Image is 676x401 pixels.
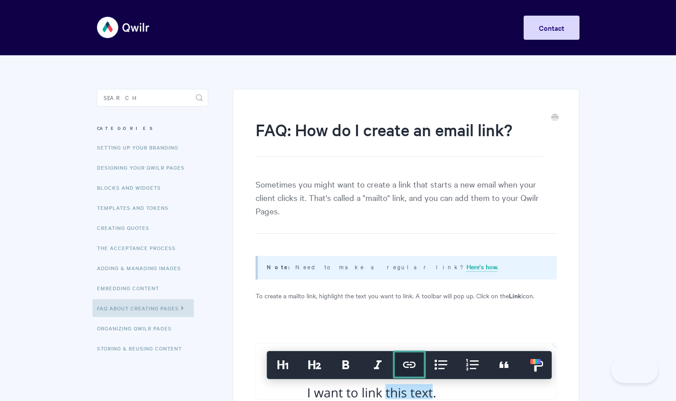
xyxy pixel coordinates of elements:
a: Here's how [466,262,497,272]
h1: FAQ: How do I create an email link? [256,118,543,157]
a: Embedding Content [97,279,166,297]
p: To create a mailto link, highlight the text you want to link. A toolbar will pop up. Click on the... [256,290,556,301]
a: Adding & Managing Images [97,259,188,277]
p: Need to make a regular link? . [267,261,545,272]
input: Search [97,89,208,107]
a: Templates and Tokens [97,199,175,217]
a: FAQ About Creating Pages [92,299,194,317]
a: Organizing Qwilr Pages [97,319,178,337]
h3: Categories [97,120,208,136]
strong: Link [509,291,521,300]
a: Blocks and Widgets [97,179,168,196]
a: Setting up your Branding [97,138,185,156]
a: Designing Your Qwilr Pages [97,159,191,176]
iframe: Toggle Customer Support [611,356,658,383]
a: The Acceptance Process [97,239,182,257]
strong: Note: [267,263,295,271]
a: Contact [524,16,579,40]
a: Print this Article [551,113,558,123]
a: Storing & Reusing Content [97,339,189,357]
a: Creating Quotes [97,219,156,237]
p: Sometimes you might want to create a link that starts a new email when your client clicks it. Tha... [256,177,556,234]
img: Qwilr Help Center [97,11,150,44]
